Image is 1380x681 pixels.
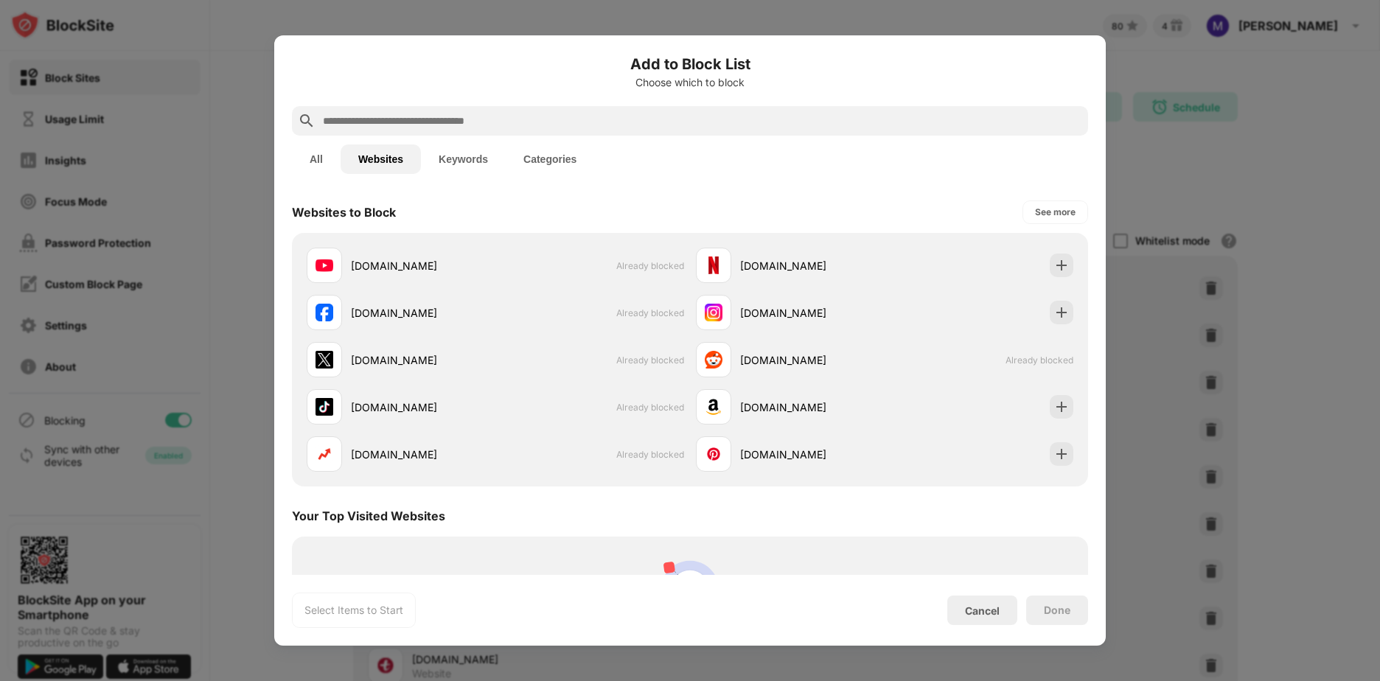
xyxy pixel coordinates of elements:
span: Already blocked [616,260,684,271]
img: personal-suggestions.svg [655,554,725,625]
span: Already blocked [1006,355,1073,366]
button: Websites [341,144,421,174]
img: favicons [705,351,722,369]
img: favicons [316,445,333,463]
div: [DOMAIN_NAME] [740,399,885,415]
div: [DOMAIN_NAME] [740,258,885,273]
img: favicons [316,398,333,416]
button: Categories [506,144,594,174]
img: favicons [705,304,722,321]
button: Keywords [421,144,506,174]
img: favicons [705,445,722,463]
img: favicons [316,351,333,369]
div: [DOMAIN_NAME] [351,399,495,415]
div: Done [1044,604,1070,616]
span: Already blocked [616,449,684,460]
div: Websites to Block [292,205,396,220]
div: Cancel [965,604,1000,617]
div: [DOMAIN_NAME] [351,305,495,321]
div: Your Top Visited Websites [292,509,445,523]
div: [DOMAIN_NAME] [740,305,885,321]
div: [DOMAIN_NAME] [351,447,495,462]
img: favicons [316,304,333,321]
div: [DOMAIN_NAME] [740,352,885,368]
img: favicons [705,256,722,274]
div: Select Items to Start [304,603,403,618]
div: [DOMAIN_NAME] [351,258,495,273]
h6: Add to Block List [292,53,1088,75]
img: favicons [705,398,722,416]
button: All [292,144,341,174]
img: favicons [316,256,333,274]
div: Choose which to block [292,77,1088,88]
span: Already blocked [616,307,684,318]
span: Already blocked [616,402,684,413]
span: Already blocked [616,355,684,366]
div: [DOMAIN_NAME] [740,447,885,462]
div: [DOMAIN_NAME] [351,352,495,368]
img: search.svg [298,112,316,130]
div: See more [1035,205,1076,220]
